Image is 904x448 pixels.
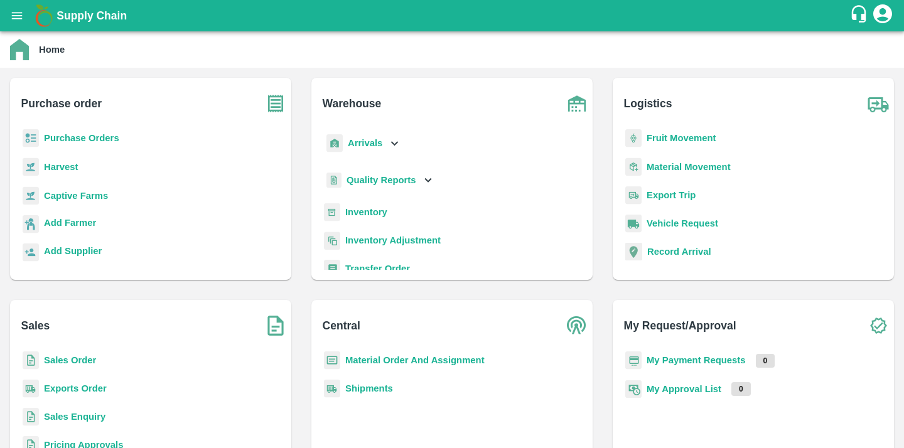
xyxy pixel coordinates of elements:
[44,383,107,393] a: Exports Order
[23,351,39,370] img: sales
[44,246,102,256] b: Add Supplier
[863,310,894,341] img: check
[731,382,751,396] p: 0
[324,351,340,370] img: centralMaterial
[23,129,39,147] img: reciept
[23,243,39,262] img: supplier
[647,355,746,365] a: My Payment Requests
[324,129,402,157] div: Arrivals
[324,203,340,221] img: whInventory
[31,3,56,28] img: logo
[849,4,871,27] div: customer-support
[324,380,340,398] img: shipments
[324,168,435,193] div: Quality Reports
[863,88,894,119] img: truck
[44,162,78,172] a: Harvest
[56,9,127,22] b: Supply Chain
[625,186,642,205] img: delivery
[23,157,39,176] img: harvest
[44,133,119,143] a: Purchase Orders
[324,260,340,278] img: whTransfer
[21,95,102,112] b: Purchase order
[345,235,441,245] a: Inventory Adjustment
[647,162,731,172] a: Material Movement
[23,186,39,205] img: harvest
[345,264,410,274] a: Transfer Order
[345,207,387,217] a: Inventory
[44,218,96,228] b: Add Farmer
[625,215,642,233] img: vehicle
[647,190,696,200] a: Export Trip
[647,218,718,228] a: Vehicle Request
[625,157,642,176] img: material
[345,355,485,365] a: Material Order And Assignment
[44,216,96,233] a: Add Farmer
[323,317,360,334] b: Central
[625,243,642,260] img: recordArrival
[345,383,393,393] a: Shipments
[348,138,382,148] b: Arrivals
[647,247,711,257] a: Record Arrival
[10,39,29,60] img: home
[326,134,343,152] img: whArrival
[3,1,31,30] button: open drawer
[56,7,849,24] a: Supply Chain
[21,317,50,334] b: Sales
[23,408,39,426] img: sales
[625,129,642,147] img: fruit
[44,244,102,261] a: Add Supplier
[260,310,291,341] img: soSales
[260,88,291,119] img: purchase
[23,380,39,398] img: shipments
[561,88,593,119] img: warehouse
[625,351,642,370] img: payment
[624,317,736,334] b: My Request/Approval
[624,95,672,112] b: Logistics
[647,384,721,394] a: My Approval List
[326,173,342,188] img: qualityReport
[561,310,593,341] img: central
[23,215,39,233] img: farmer
[756,354,775,368] p: 0
[347,175,416,185] b: Quality Reports
[39,45,65,55] b: Home
[44,191,108,201] a: Captive Farms
[324,232,340,250] img: inventory
[323,95,382,112] b: Warehouse
[625,380,642,398] img: approval
[871,3,894,29] div: account of current user
[44,412,105,422] a: Sales Enquiry
[647,133,716,143] a: Fruit Movement
[44,355,96,365] a: Sales Order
